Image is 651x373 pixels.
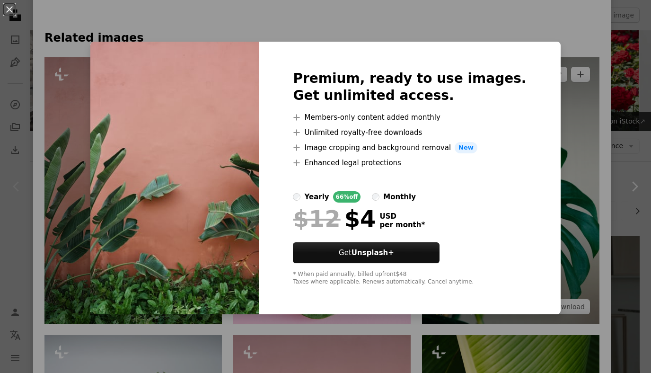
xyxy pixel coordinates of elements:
input: monthly [372,193,379,201]
div: monthly [383,191,416,203]
li: Members-only content added monthly [293,112,526,123]
li: Image cropping and background removal [293,142,526,153]
button: GetUnsplash+ [293,242,440,263]
img: premium_photo-1675864662977-25121af608fb [90,42,259,314]
span: USD [379,212,425,221]
span: New [455,142,477,153]
div: 66% off [333,191,361,203]
h2: Premium, ready to use images. Get unlimited access. [293,70,526,104]
span: per month * [379,221,425,229]
div: yearly [304,191,329,203]
li: Enhanced legal protections [293,157,526,169]
li: Unlimited royalty-free downloads [293,127,526,138]
span: $12 [293,206,340,231]
div: * When paid annually, billed upfront $48 Taxes where applicable. Renews automatically. Cancel any... [293,271,526,286]
strong: Unsplash+ [352,249,394,257]
input: yearly66%off [293,193,300,201]
div: $4 [293,206,376,231]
